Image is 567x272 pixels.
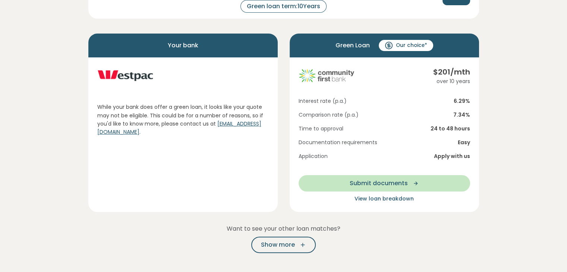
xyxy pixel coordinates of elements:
[299,97,347,105] span: Interest rate (p.a.)
[299,194,470,203] button: View loan breakdown
[97,120,261,136] a: [EMAIL_ADDRESS][DOMAIN_NAME]
[434,152,470,160] span: Apply with us
[299,125,343,133] span: Time to approval
[458,139,470,146] span: Easy
[355,195,414,202] span: View loan breakdown
[433,66,470,78] div: $ 201 /mth
[299,152,328,160] span: Application
[396,42,427,49] span: Our choice*
[97,103,269,136] p: While your bank does offer a green loan, it looks like your quote may not be eligible. This could...
[453,111,470,119] span: 7.34 %
[433,78,470,85] div: over 10 years
[168,39,198,51] span: Your bank
[299,175,470,192] button: Submit documents
[251,237,316,253] button: Show more
[299,66,355,85] img: community-first logo
[261,240,295,249] span: Show more
[97,66,153,85] img: westpac logo
[350,179,408,188] span: Submit documents
[299,139,377,146] span: Documentation requirements
[431,125,470,133] span: 24 to 48 hours
[299,111,359,119] span: Comparison rate (p.a.)
[88,224,479,234] p: Want to see your other loan matches?
[336,39,370,51] span: Green Loan
[454,97,470,105] span: 6.29 %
